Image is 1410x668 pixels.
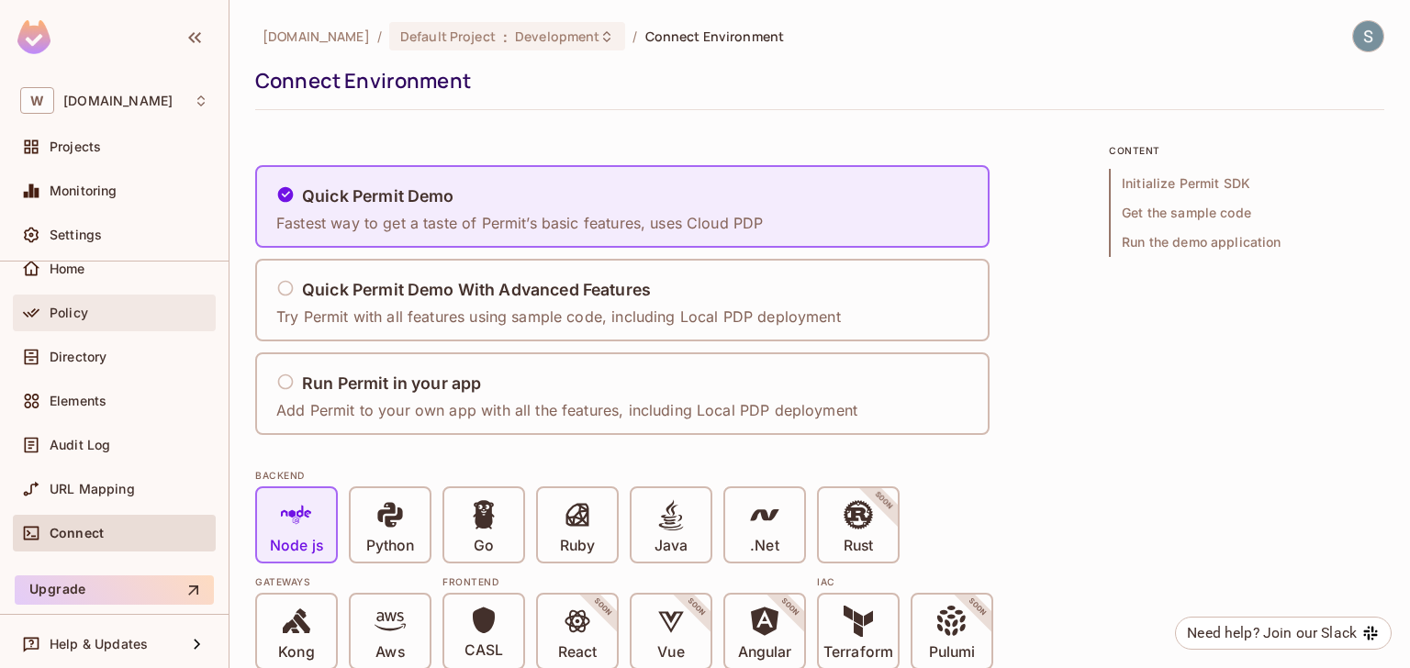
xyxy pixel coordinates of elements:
p: React [558,643,597,662]
span: the active workspace [263,28,370,45]
p: Fastest way to get a taste of Permit’s basic features, uses Cloud PDP [276,213,763,233]
span: Home [50,262,85,276]
span: SOON [661,572,733,643]
span: Elements [50,394,106,408]
span: SOON [755,572,826,643]
span: Policy [50,306,88,320]
div: BACKEND [255,468,1081,483]
li: / [377,28,382,45]
div: Connect Environment [255,67,1375,95]
p: Pulumi [929,643,975,662]
p: Node js [270,537,323,555]
li: / [632,28,637,45]
p: CASL [464,641,503,660]
div: IAC [817,574,993,589]
span: Workspace: withpronto.com [63,94,173,108]
div: Gateways [255,574,431,589]
span: Projects [50,139,101,154]
span: Development [515,28,599,45]
p: Python [366,537,414,555]
p: Vue [657,643,684,662]
div: Frontend [442,574,806,589]
div: Need help? Join our Slack [1187,622,1357,644]
span: URL Mapping [50,482,135,496]
img: SReyMgAAAABJRU5ErkJggg== [17,20,50,54]
p: Go [474,537,494,555]
span: Initialize Permit SDK [1109,169,1384,198]
p: Java [655,537,688,555]
span: Settings [50,228,102,242]
span: Help & Updates [50,637,148,651]
p: .Net [750,537,778,555]
p: Add Permit to your own app with all the features, including Local PDP deployment [276,400,857,420]
span: Audit Log [50,438,110,452]
span: Directory [50,350,106,364]
span: Default Project [400,28,496,45]
p: content [1109,143,1384,158]
span: Get the sample code [1109,198,1384,228]
p: Aws [375,643,404,662]
p: Ruby [560,537,595,555]
span: Connect Environment [645,28,785,45]
span: Connect [50,526,104,540]
p: Kong [278,643,314,662]
h5: Run Permit in your app [302,374,481,393]
span: Run the demo application [1109,228,1384,257]
button: Upgrade [15,575,214,605]
span: Monitoring [50,184,117,198]
span: W [20,87,54,114]
span: SOON [942,572,1013,643]
span: SOON [848,465,920,537]
p: Rust [844,537,873,555]
p: Try Permit with all features using sample code, including Local PDP deployment [276,306,841,327]
p: Terraform [823,643,893,662]
p: Angular [738,643,792,662]
span: : [502,29,509,44]
h5: Quick Permit Demo [302,187,454,206]
span: SOON [567,572,639,643]
img: Shekhar Tyagi [1353,21,1383,51]
h5: Quick Permit Demo With Advanced Features [302,281,651,299]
